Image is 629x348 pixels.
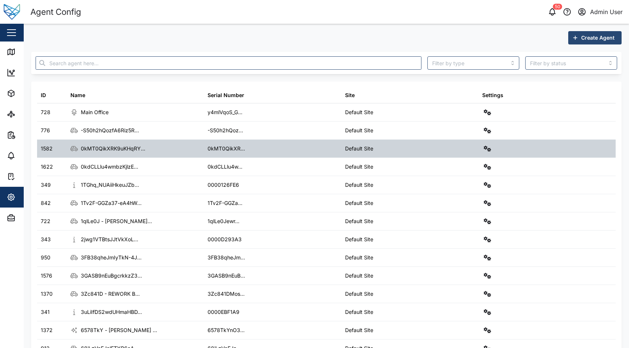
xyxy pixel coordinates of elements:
div: -S50h2hQozfA6Riz5R... [81,126,139,135]
div: 1Tv2F-GGZa37-eA4hW... [81,199,142,207]
div: Default Site [345,199,373,207]
div: Alarms [19,152,42,160]
div: 3uLiIfDS2wdUHmaHBD... [81,308,142,316]
div: 0kMT0QikXR... [208,145,245,153]
div: Agent Config [30,6,81,19]
div: 1582 [41,145,53,153]
div: 0000126FE6 [208,181,239,189]
div: 3GASB9nEuBgcrkkzZ3... [81,272,142,280]
div: -S50h2hQoz... [208,126,243,135]
div: Site [345,91,355,99]
div: 728 [41,108,50,116]
div: 3GASB9nEuB... [208,272,245,280]
div: Dashboard [19,69,53,77]
input: Filter by status [525,56,617,70]
div: Sites [19,110,37,118]
div: 1Tv2F-GGZa... [208,199,242,207]
span: Create Agent [581,32,615,44]
div: 3Zc841DMos... [208,290,245,298]
div: 1qlLe0Jewr... [208,217,239,225]
input: Filter by type [427,56,519,70]
div: 349 [41,181,51,189]
div: Default Site [345,126,373,135]
div: 3FB38qheJm... [208,253,245,262]
div: Default Site [345,108,373,116]
button: Create Agent [568,31,622,44]
div: 722 [41,217,50,225]
img: Main Logo [4,4,20,20]
div: 1370 [41,290,53,298]
div: ID [41,91,46,99]
div: 0000EBF1A9 [208,308,239,316]
button: Admin User [577,7,623,17]
div: Default Site [345,253,373,262]
div: 343 [41,235,51,243]
div: 0kdCLLlu4w... [208,163,242,171]
div: 1622 [41,163,53,171]
div: Tasks [19,172,40,180]
div: 6578TkYnO3... [208,326,245,334]
div: Default Site [345,145,373,153]
div: 2jwg1VTBtsJJtVkXoL... [81,235,138,243]
div: Default Site [345,272,373,280]
div: Default Site [345,290,373,298]
div: Admin [19,214,41,222]
div: 1qlLe0J - [PERSON_NAME]... [81,217,152,225]
div: Name [70,91,85,99]
div: y4mlVqoS_G... [208,108,242,116]
div: 6578TkY - [PERSON_NAME] ... [81,326,157,334]
div: 3Zc841D - REWORK B... [81,290,140,298]
div: 1372 [41,326,53,334]
div: Default Site [345,181,373,189]
div: 1TGhq_NUAiiHkeuJZb... [81,181,139,189]
div: Default Site [345,326,373,334]
div: Admin User [590,7,623,17]
div: 0000D293A3 [208,235,242,243]
div: Reports [19,131,44,139]
div: 341 [41,308,50,316]
div: Map [19,48,36,56]
div: 0kMT0QikXRK9uKHqRY... [81,145,145,153]
div: Default Site [345,308,373,316]
div: 950 [41,253,50,262]
input: Search agent here... [36,56,421,70]
div: 1576 [41,272,52,280]
div: Main Office [81,108,109,116]
div: 0kdCLLlu4wmbzKjlzE... [81,163,138,171]
div: Default Site [345,217,373,225]
div: Settings [19,193,46,201]
div: 842 [41,199,51,207]
div: Default Site [345,235,373,243]
div: 3FB38qheJmIyTkN-4J... [81,253,142,262]
div: Assets [19,89,42,97]
div: Default Site [345,163,373,171]
div: Serial Number [208,91,244,99]
div: 50 [553,4,562,10]
div: 776 [41,126,50,135]
div: Settings [482,91,503,99]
